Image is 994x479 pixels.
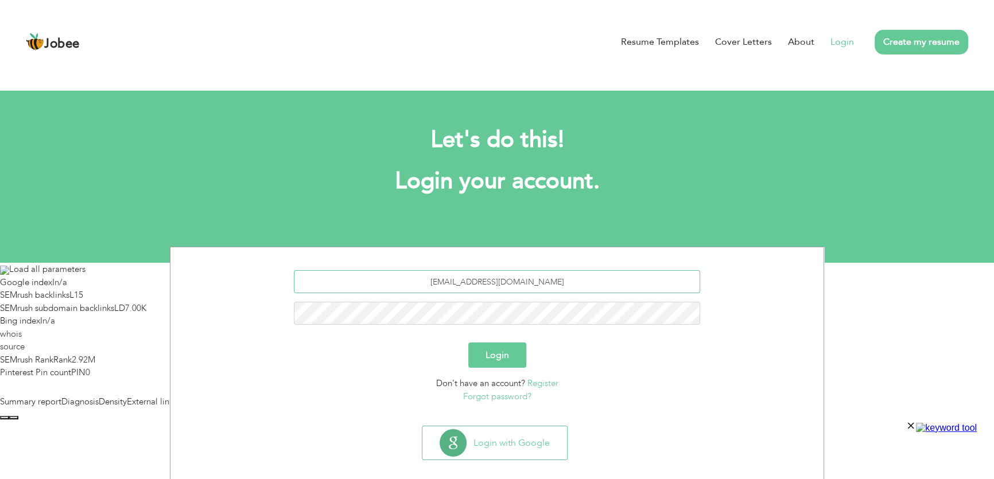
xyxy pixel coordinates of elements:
[42,315,55,326] a: n/a
[69,289,74,301] span: L
[44,38,80,50] span: Jobee
[468,342,526,368] button: Login
[61,396,99,407] span: Diagnosis
[463,391,531,402] a: Forgot password?
[788,35,814,49] a: About
[72,354,95,365] a: 2.92M
[187,166,807,196] h1: Login your account.
[86,367,90,378] a: 0
[294,270,701,293] input: Email
[52,277,55,288] span: I
[830,35,854,49] a: Login
[875,30,968,54] a: Create my resume
[40,315,42,326] span: I
[422,426,567,459] button: Login with Google
[53,354,72,365] span: Rank
[71,367,86,378] span: PIN
[527,377,558,389] a: Register
[26,33,44,51] img: jobee.io
[9,416,18,419] button: Configure panel
[9,263,86,275] span: Load all parameters
[125,302,146,314] a: 7.00K
[715,35,772,49] a: Cover Letters
[99,396,127,407] span: Density
[114,302,125,314] span: LD
[436,377,525,389] span: Don't have an account?
[187,125,807,155] h2: Let's do this!
[55,277,67,288] a: n/a
[127,396,177,407] span: External links
[26,33,80,51] a: Jobee
[74,289,83,301] a: 15
[621,35,699,49] a: Resume Templates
